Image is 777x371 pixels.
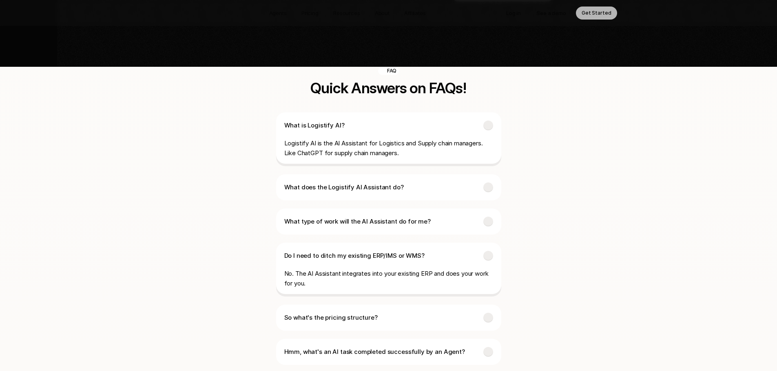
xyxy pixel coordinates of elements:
[576,7,617,20] a: Get Started
[333,9,360,17] p: Resources
[284,182,477,192] p: What does the Logistify AI Assistant do?
[387,68,397,74] p: FAQ
[531,7,572,20] a: See a demo
[284,313,477,323] p: So what's the pricing structure?
[370,7,394,20] a: About
[404,9,426,17] p: Affiliates
[284,251,477,261] p: Do I need to ditch my existing ERP/IMS or WMS?
[500,7,527,20] a: Log in
[264,7,292,20] a: Agents
[301,9,319,17] p: Pricing
[297,7,323,20] a: Pricing
[284,138,493,158] p: Logistify AI is the AI Assistant for Logistics and Supply chain managers. Like ChatGPT for supply...
[269,9,287,17] p: Agents
[536,9,566,17] p: See a demo
[506,9,521,17] p: Log in
[399,7,431,20] a: Affiliates
[375,9,390,17] p: About
[284,347,477,357] p: Hmm, what's an AI task completed successfully by an Agent?
[284,121,477,130] p: What is Logistify AI?
[582,9,611,17] p: Get Started
[284,217,477,226] p: What type of work will the AI Assistant do for me?
[209,80,568,96] h2: Quick Answers on FAQs!
[328,7,365,20] a: Resources
[284,269,493,288] p: No. The AI Assistant integrates into your existing ERP and does your work for you.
